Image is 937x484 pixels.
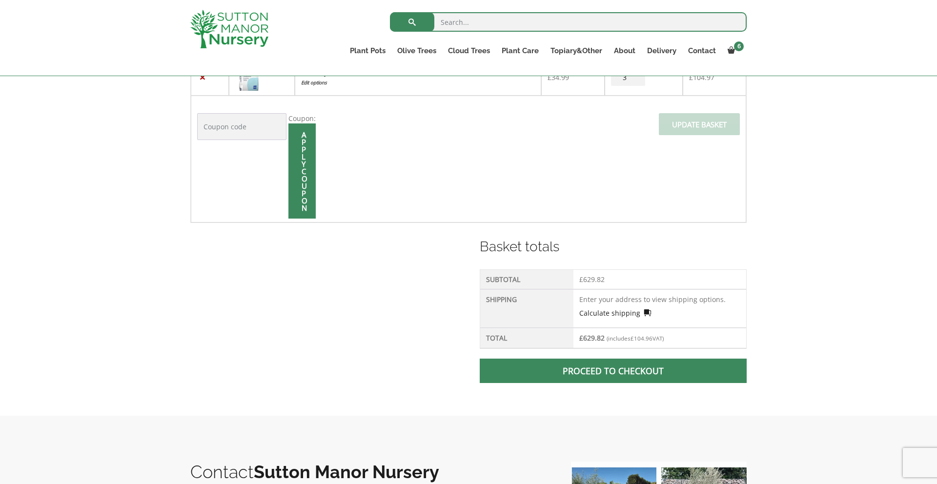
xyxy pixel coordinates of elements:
a: Remove this item [197,72,207,82]
span: £ [579,275,583,284]
span: £ [689,73,693,82]
bdi: 629.82 [579,333,605,343]
td: Enter your address to view shipping options. [573,289,746,328]
a: Contact [682,44,722,58]
input: Coupon code [197,113,286,140]
span: 104.96 [631,335,652,342]
bdi: 104.97 [689,73,714,82]
input: Product quantity [611,69,645,86]
a: Calculate shipping [579,308,652,318]
bdi: 34.99 [548,73,569,82]
label: Coupon: [288,114,316,123]
a: Nursery Container Soil [301,68,375,77]
img: Cart - 54A7F947 C055 4795 9612 6804928247FF [235,64,262,91]
input: Apply coupon [288,123,316,219]
span: £ [579,333,583,343]
span: £ [631,335,634,342]
a: About [608,44,641,58]
a: Plant Pots [344,44,391,58]
bdi: 629.82 [579,275,605,284]
a: 6 [722,44,747,58]
a: Proceed to checkout [480,359,747,383]
span: 6 [734,41,744,51]
small: (includes VAT) [607,335,664,342]
a: Olive Trees [391,44,442,58]
a: Edit options [301,78,535,88]
th: Subtotal [480,270,573,289]
th: Shipping [480,289,573,328]
a: Cloud Trees [442,44,496,58]
span: £ [548,73,551,82]
img: logo [190,10,268,48]
input: Search... [390,12,747,32]
a: Plant Care [496,44,545,58]
h2: Basket totals [480,237,747,257]
b: Sutton Manor Nursery [254,462,439,482]
a: Topiary&Other [545,44,608,58]
h2: Contact [190,462,551,482]
a: Delivery [641,44,682,58]
th: Total [480,328,573,348]
input: Update basket [659,113,740,135]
